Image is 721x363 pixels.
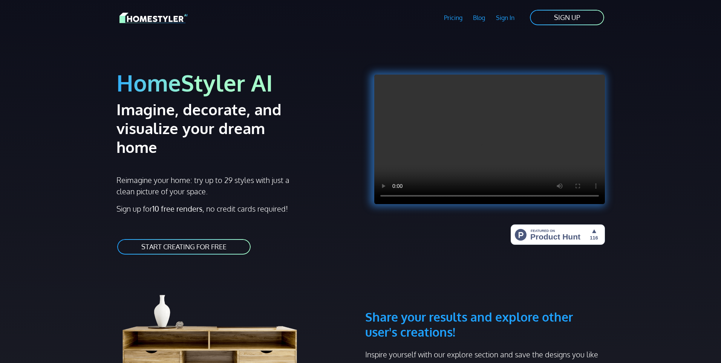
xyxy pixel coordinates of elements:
a: SIGN UP [529,9,605,26]
a: Sign In [491,9,520,26]
strong: 10 free renders [152,204,202,214]
p: Sign up for , no credit cards required! [116,203,356,214]
p: Reimagine your home: try up to 29 styles with just a clean picture of your space. [116,174,296,197]
h2: Imagine, decorate, and visualize your dream home [116,100,308,156]
h3: Share your results and explore other user's creations! [365,273,605,340]
img: HomeStyler AI logo [119,11,187,24]
a: Pricing [438,9,468,26]
h1: HomeStyler AI [116,69,356,97]
a: Blog [468,9,491,26]
a: START CREATING FOR FREE [116,238,251,255]
img: HomeStyler AI - Interior Design Made Easy: One Click to Your Dream Home | Product Hunt [511,224,605,245]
